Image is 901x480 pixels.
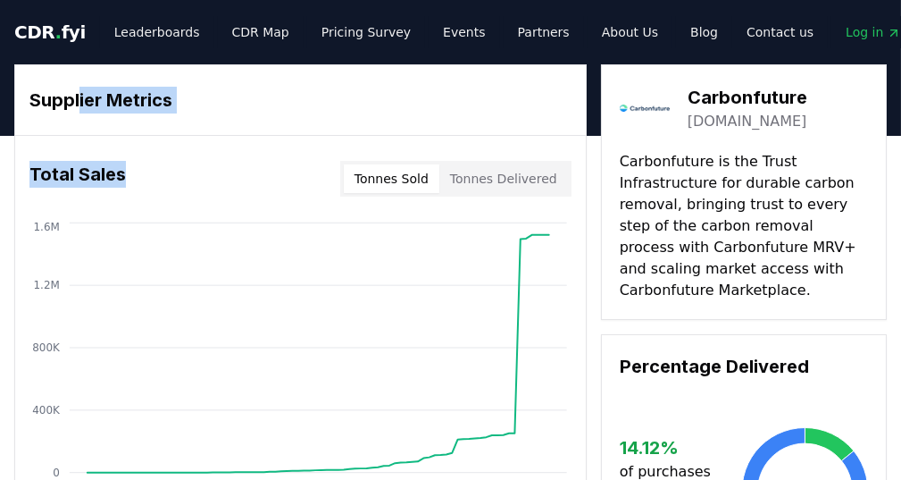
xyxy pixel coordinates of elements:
h3: 14.12 % [620,434,742,461]
span: Log in [846,23,901,41]
a: Events [429,16,499,48]
nav: Main [100,16,732,48]
tspan: 1.6M [34,221,60,233]
tspan: 1.2M [34,279,60,291]
a: Blog [676,16,732,48]
button: Tonnes Delivered [439,164,568,193]
tspan: 800K [32,341,61,354]
a: Partners [504,16,584,48]
a: CDR Map [218,16,304,48]
tspan: 0 [53,467,60,479]
h3: Percentage Delivered [620,353,868,380]
img: Carbonfuture-logo [620,83,670,133]
a: [DOMAIN_NAME] [688,111,807,132]
a: About Us [588,16,672,48]
a: CDR.fyi [14,20,86,45]
h3: Carbonfuture [688,84,807,111]
tspan: 400K [32,404,61,417]
p: Carbonfuture is the Trust Infrastructure for durable carbon removal, bringing trust to every step... [620,151,868,301]
span: CDR fyi [14,21,86,43]
h3: Total Sales [29,161,126,197]
button: Tonnes Sold [344,164,439,193]
span: . [55,21,62,43]
a: Pricing Survey [307,16,425,48]
a: Leaderboards [100,16,214,48]
h3: Supplier Metrics [29,87,571,114]
a: Contact us [732,16,828,48]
